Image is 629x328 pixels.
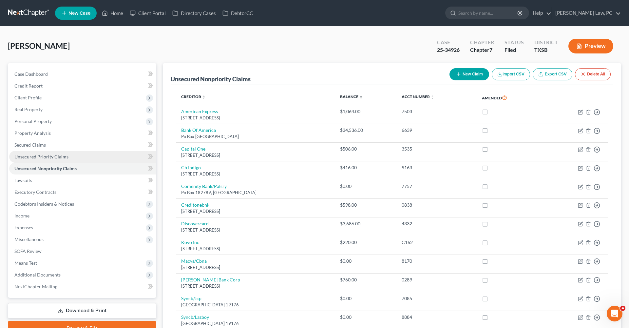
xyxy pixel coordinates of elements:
[99,7,126,19] a: Home
[14,142,46,148] span: Secured Claims
[402,220,471,227] div: 4332
[402,202,471,208] div: 0838
[181,202,209,208] a: Creditonebnk
[340,277,391,283] div: $760.00
[402,295,471,302] div: 7085
[126,7,169,19] a: Client Portal
[181,183,227,189] a: Comenity Bank/Palsry
[340,239,391,246] div: $220.00
[181,246,330,252] div: [STREET_ADDRESS]
[181,127,216,133] a: Bank Of America
[14,154,68,159] span: Unsecured Priority Claims
[340,295,391,302] div: $0.00
[181,208,330,215] div: [STREET_ADDRESS]
[181,227,330,233] div: [STREET_ADDRESS]
[181,165,201,170] a: Cb Indigo
[402,258,471,264] div: 8170
[181,258,207,264] a: Macys/Cbna
[568,39,613,53] button: Preview
[505,46,524,54] div: Filed
[533,68,572,80] a: Export CSV
[181,221,209,226] a: Discovercard
[14,177,32,183] span: Lawsuits
[402,94,434,99] a: Acct Number unfold_more
[14,201,74,207] span: Codebtors Insiders & Notices
[181,283,330,289] div: [STREET_ADDRESS]
[181,314,209,320] a: Syncb/Lazboy
[181,146,205,152] a: Capital One
[202,95,206,99] i: unfold_more
[449,68,489,80] button: New Claim
[620,306,625,311] span: 4
[9,151,156,163] a: Unsecured Priority Claims
[402,314,471,320] div: 8884
[14,83,43,89] span: Credit Report
[8,41,70,51] span: [PERSON_NAME]
[340,146,391,152] div: $506.00
[14,213,29,218] span: Income
[470,39,494,46] div: Chapter
[181,320,330,327] div: [GEOGRAPHIC_DATA] 19176
[181,152,330,158] div: [STREET_ADDRESS]
[14,236,44,242] span: Miscellaneous
[477,90,543,105] th: Amended
[9,163,156,174] a: Unsecured Nonpriority Claims
[181,302,330,308] div: [GEOGRAPHIC_DATA] 19176
[68,11,90,16] span: New Case
[534,39,558,46] div: District
[359,95,363,99] i: unfold_more
[181,171,330,177] div: [STREET_ADDRESS]
[9,127,156,139] a: Property Analysis
[402,164,471,171] div: 9163
[340,127,391,133] div: $34,536.00
[470,46,494,54] div: Chapter
[402,277,471,283] div: 0289
[340,258,391,264] div: $0.00
[181,264,330,271] div: [STREET_ADDRESS]
[607,306,622,321] iframe: Intercom live chat
[14,272,61,277] span: Additional Documents
[219,7,256,19] a: DebtorCC
[9,245,156,257] a: SOFA Review
[340,164,391,171] div: $416.00
[169,7,219,19] a: Directory Cases
[8,303,156,318] a: Download & Print
[9,80,156,92] a: Credit Report
[437,46,460,54] div: 25-34926
[402,183,471,190] div: 7757
[9,139,156,151] a: Secured Claims
[14,166,77,171] span: Unsecured Nonpriority Claims
[534,46,558,54] div: TXSB
[14,107,43,112] span: Real Property
[505,39,524,46] div: Status
[575,68,611,80] button: Delete All
[340,314,391,320] div: $0.00
[14,189,56,195] span: Executory Contracts
[181,277,240,282] a: [PERSON_NAME] Bank Corp
[181,239,199,245] a: Kovo Inc
[181,109,218,114] a: American Express
[340,94,363,99] a: Balance unfold_more
[489,47,492,53] span: 7
[14,71,48,77] span: Case Dashboard
[14,260,37,266] span: Means Test
[9,68,156,80] a: Case Dashboard
[14,284,57,289] span: NextChapter Mailing
[402,239,471,246] div: C162
[181,115,330,121] div: [STREET_ADDRESS]
[171,75,251,83] div: Unsecured Nonpriority Claims
[9,174,156,186] a: Lawsuits
[181,133,330,140] div: Po Box [GEOGRAPHIC_DATA]
[14,130,51,136] span: Property Analysis
[402,127,471,133] div: 6639
[458,7,518,19] input: Search by name...
[340,108,391,115] div: $1,064.00
[181,94,206,99] a: Creditor unfold_more
[181,190,330,196] div: Po Box 182789, [GEOGRAPHIC_DATA]
[9,281,156,293] a: NextChapter Mailing
[181,296,201,301] a: Syncb/Jcp
[14,248,42,254] span: SOFA Review
[9,186,156,198] a: Executory Contracts
[552,7,621,19] a: [PERSON_NAME] Law, PC
[402,146,471,152] div: 3535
